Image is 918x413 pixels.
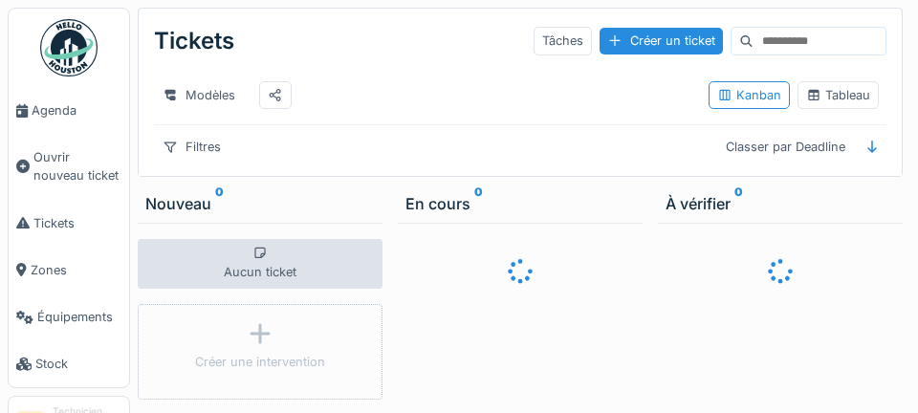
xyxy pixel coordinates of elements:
[33,148,121,185] span: Ouvrir nouveau ticket
[31,261,121,279] span: Zones
[9,134,129,199] a: Ouvrir nouveau ticket
[474,192,483,215] sup: 0
[9,293,129,340] a: Équipements
[32,101,121,120] span: Agenda
[154,16,234,66] div: Tickets
[154,133,229,161] div: Filtres
[145,192,375,215] div: Nouveau
[37,308,121,326] span: Équipements
[734,192,743,215] sup: 0
[600,28,723,54] div: Créer un ticket
[534,27,592,54] div: Tâches
[40,19,98,76] img: Badge_color-CXgf-gQk.svg
[33,214,121,232] span: Tickets
[9,87,129,134] a: Agenda
[717,86,781,104] div: Kanban
[215,192,224,215] sup: 0
[138,239,382,289] div: Aucun ticket
[9,200,129,247] a: Tickets
[717,133,854,161] div: Classer par Deadline
[195,353,325,371] div: Créer une intervention
[806,86,870,104] div: Tableau
[9,340,129,387] a: Stock
[405,192,635,215] div: En cours
[154,81,244,109] div: Modèles
[9,247,129,293] a: Zones
[35,355,121,373] span: Stock
[666,192,895,215] div: À vérifier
